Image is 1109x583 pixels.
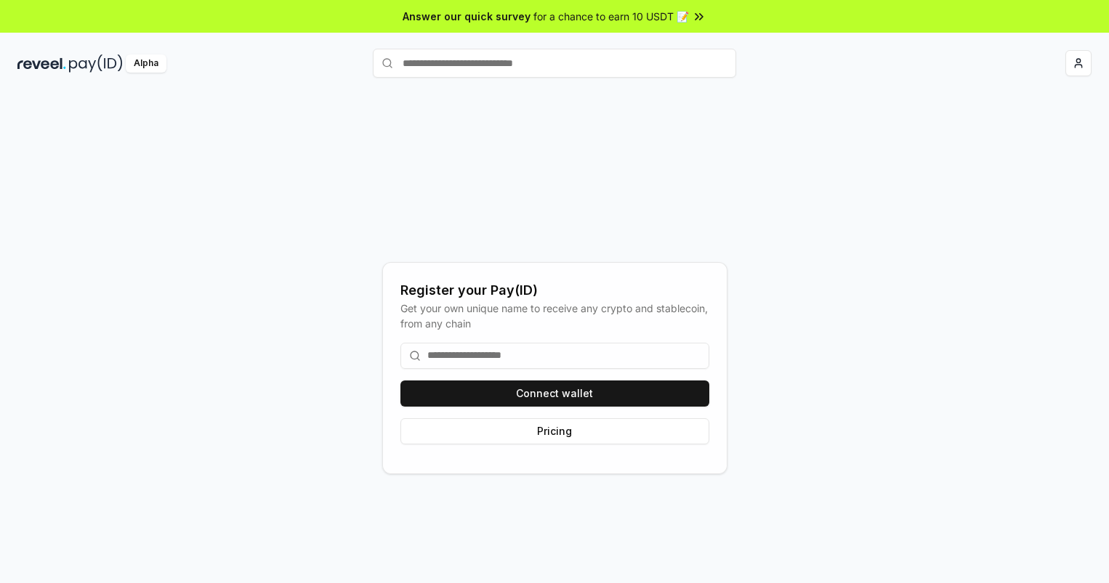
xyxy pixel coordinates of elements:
div: Alpha [126,54,166,73]
span: for a chance to earn 10 USDT 📝 [533,9,689,24]
div: Register your Pay(ID) [400,280,709,301]
span: Answer our quick survey [403,9,531,24]
button: Connect wallet [400,380,709,407]
button: Pricing [400,418,709,444]
div: Get your own unique name to receive any crypto and stablecoin, from any chain [400,301,709,331]
img: reveel_dark [17,54,66,73]
img: pay_id [69,54,123,73]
